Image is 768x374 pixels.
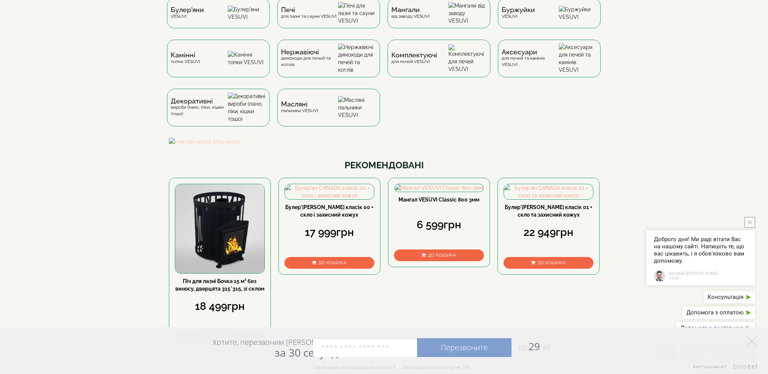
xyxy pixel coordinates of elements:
span: 00: [518,343,528,352]
div: Свободных операторов на линии: 5 Заказов звонков сегодня: 10+ [313,364,470,370]
button: До кошика [504,257,593,269]
span: Масляні [281,101,318,107]
span: Допомога з оплатою [686,310,743,316]
div: Хотите, перезвоним [PERSON_NAME] [213,337,342,359]
button: До кошика [394,249,484,261]
a: Мангал VESUVI Classic 800 3мм [399,197,479,203]
span: Мангали [391,7,430,13]
a: Піч для лазні Бочка 15 м³ без виносу, дверцята 315*315, зі склом [175,278,264,292]
img: Булер'ян CANADA класік 00 + скло і захисний кожух [285,184,374,199]
img: Мангали від заводу VESUVI [448,2,487,25]
div: 6 599грн [394,217,484,232]
a: Перезвоните [417,338,511,357]
div: топки VESUVI [171,52,200,65]
span: Везувий [PERSON_NAME] [669,271,718,276]
img: Аксесуари для печей та камінів VESUVI [559,43,597,74]
span: Печі [281,7,337,13]
span: Консультація [708,294,743,300]
span: Нержавіючі [281,49,338,55]
img: Комплектуючі для печей VESUVI [448,44,487,73]
span: До кошика [318,260,346,265]
img: Нержавіючі димоходи для печей та котлів [338,43,376,74]
button: Допомога з оплатою [682,306,755,319]
div: VESUVI [502,7,535,19]
div: для печей та камінів VESUVI [502,49,559,68]
div: димоходи для печей та котлів [281,49,338,68]
img: Декоративні вироби (пано, піки, кішки тощо) [228,92,266,123]
span: Комплектуючі [391,52,437,58]
a: Нержавіючідимоходи для печей та котлів Нержавіючі димоходи для печей та котлів [274,40,384,89]
img: Масляні пальники VESUVI [338,96,376,119]
img: Печі для лазні та сауни VESUVI [338,2,376,25]
div: 18 499грн [175,299,265,314]
a: Аксесуаридля печей та камінів VESUVI Аксесуари для печей та камінів VESUVI [494,40,604,89]
div: 22 949грн [504,225,593,240]
span: Декоративні [171,98,228,104]
button: Допомога з доставкою [676,322,755,334]
img: Камінні топки VESUVI [228,51,266,66]
div: для лазні та сауни VESUVI [281,7,337,19]
img: Піч для лазні Бочка 15 м³ без виносу, дверцята 315*315, зі склом [175,184,264,273]
a: Булер'[PERSON_NAME] класік 01 + скло та захисний кожух [505,204,592,218]
a: Масляніпальники VESUVI Масляні пальники VESUVI [274,89,384,138]
div: від заводу VESUVI [391,7,430,19]
div: пальники VESUVI [281,101,318,114]
span: за 30 секунд? [275,345,342,360]
img: Булер'ян CANADA класік 01 + скло та захисний кожух [504,184,593,199]
span: До кошика [428,252,456,258]
span: Булер'яни [171,7,204,13]
span: Допомога з доставкою [680,325,743,331]
a: Комплектуючідля печей VESUVI Комплектуючі для печей VESUVI [384,40,494,89]
span: 14:43 [669,276,718,281]
span: Буржуйки [502,7,535,13]
button: close button [745,217,755,228]
span: :99 [540,343,550,352]
span: Аксесуари [502,49,559,55]
a: Декоративнівироби (пано, піки, кішки тощо) Декоративні вироби (пано, піки, кішки тощо) [163,89,274,138]
a: Каміннітопки VESUVI Камінні топки VESUVI [163,40,274,89]
a: Виртуальная АТС [689,364,759,374]
img: Мангал VESUVI Classic 800 3мм [395,184,483,192]
button: Консультація [703,291,755,303]
img: Буржуйки VESUVI [559,6,597,21]
img: Булер'яни VESUVI [228,6,266,21]
a: Булер'[PERSON_NAME] класік 00 + скло і захисний кожух [285,204,374,218]
button: До кошика [284,257,374,269]
span: До кошика [538,260,566,265]
span: Виртуальная АТС [693,365,728,369]
div: для печей VESUVI [391,52,437,65]
span: Камінні [171,52,200,58]
span: 29 [511,339,550,353]
div: вироби (пано, піки, кішки тощо) [171,98,228,117]
div: 17 999грн [284,225,374,240]
div: VESUVI [171,7,204,19]
img: mangal-vesuvi-bbq-wood [169,138,600,145]
span: Доброго дня! Ми раді вітати Вас на нашому сайті. Напишіть те, що вас цікавить, і я обов'язково ва... [654,236,748,265]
